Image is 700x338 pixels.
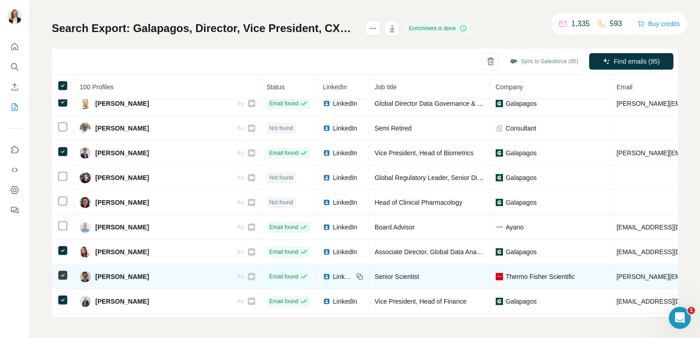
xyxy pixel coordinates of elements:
span: Galapagos [506,247,537,256]
button: Use Surfe on LinkedIn [7,142,22,158]
button: Find emails (95) [589,53,673,70]
span: LinkedIn [333,297,357,306]
button: My lists [7,99,22,115]
span: Galapagos [506,148,537,158]
img: Avatar [80,197,91,208]
span: [PERSON_NAME] [95,124,149,133]
img: LinkedIn logo [323,273,330,280]
span: Email found [269,297,298,305]
span: LinkedIn [333,148,357,158]
img: LinkedIn logo [323,174,330,181]
span: Vice President, Head of Finance [375,298,467,305]
span: [PERSON_NAME] [95,223,149,232]
span: LinkedIn [333,247,357,256]
button: Dashboard [7,182,22,198]
span: LinkedIn [333,99,357,108]
span: Head of Clinical Pharmacology [375,199,462,206]
span: Galapagos [506,198,537,207]
span: [PERSON_NAME] [95,173,149,182]
img: company-logo [496,199,503,206]
img: company-logo [496,248,503,256]
span: LinkedIn [323,83,347,91]
img: Avatar [80,271,91,282]
span: LinkedIn [333,223,357,232]
img: LinkedIn logo [323,248,330,256]
span: Senior Scientist [375,273,419,280]
span: Associate Director, Global Data Analytics & Business Performance Lead [375,248,580,256]
img: LinkedIn logo [323,149,330,157]
img: company-logo [496,298,503,305]
p: 593 [610,18,622,29]
button: Search [7,59,22,75]
span: Consultant [506,124,536,133]
img: LinkedIn logo [323,125,330,132]
span: Email found [269,273,298,281]
span: Job title [375,83,397,91]
span: Vice President, Head of Biometrics [375,149,474,157]
img: company-logo [496,273,503,280]
span: Semi Retired [375,125,412,132]
span: Board Advisor [375,224,415,231]
button: Feedback [7,202,22,218]
img: company-logo [496,100,503,107]
span: Email found [269,99,298,108]
span: Email [617,83,633,91]
span: [PERSON_NAME] [95,148,149,158]
span: Status [267,83,285,91]
button: actions [366,21,380,36]
span: Thermo Fisher Scientific [506,272,575,281]
img: Avatar [80,147,91,158]
span: 100 Profiles [80,83,114,91]
span: Galapagos [506,173,537,182]
img: Avatar [80,172,91,183]
span: Not found [269,124,293,132]
span: [PERSON_NAME] [95,99,149,108]
span: [PERSON_NAME] [95,247,149,256]
div: Enrichment is done [406,23,470,34]
span: [PERSON_NAME] [95,272,149,281]
img: LinkedIn logo [323,224,330,231]
span: Ayano [506,223,524,232]
img: Avatar [80,296,91,307]
span: LinkedIn [333,124,357,133]
span: Email found [269,149,298,157]
img: company-logo [496,174,503,181]
button: Use Surfe API [7,162,22,178]
span: [PERSON_NAME] [95,198,149,207]
img: Avatar [80,246,91,257]
span: Global Director Data Governance & Integrity [375,100,500,107]
p: 1,335 [571,18,590,29]
span: Find emails (95) [614,57,660,66]
h1: Search Export: Galapagos, Director, Vice President, CXO - [DATE] 11:45 [52,21,357,36]
iframe: Intercom live chat [669,307,691,329]
img: LinkedIn logo [323,298,330,305]
span: Email found [269,248,298,256]
button: Buy credits [637,17,680,30]
span: Galapagos [506,99,537,108]
span: Galapagos [506,297,537,306]
img: company-logo [496,224,503,231]
img: Avatar [7,9,22,24]
img: company-logo [496,149,503,157]
span: Not found [269,174,293,182]
span: LinkedIn [333,173,357,182]
span: 1 [688,307,695,314]
img: Avatar [80,98,91,109]
span: Email found [269,223,298,231]
button: Enrich CSV [7,79,22,95]
button: Sync to Salesforce (95) [503,55,585,68]
img: LinkedIn logo [323,100,330,107]
span: Not found [269,198,293,207]
span: Global Regulatory Leader, Senior Director [375,174,494,181]
span: LinkedIn [333,272,353,281]
button: Quick start [7,38,22,55]
img: Avatar [80,222,91,233]
span: [PERSON_NAME] [95,297,149,306]
span: Company [496,83,523,91]
span: LinkedIn [333,198,357,207]
img: LinkedIn logo [323,199,330,206]
img: Avatar [80,123,91,134]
